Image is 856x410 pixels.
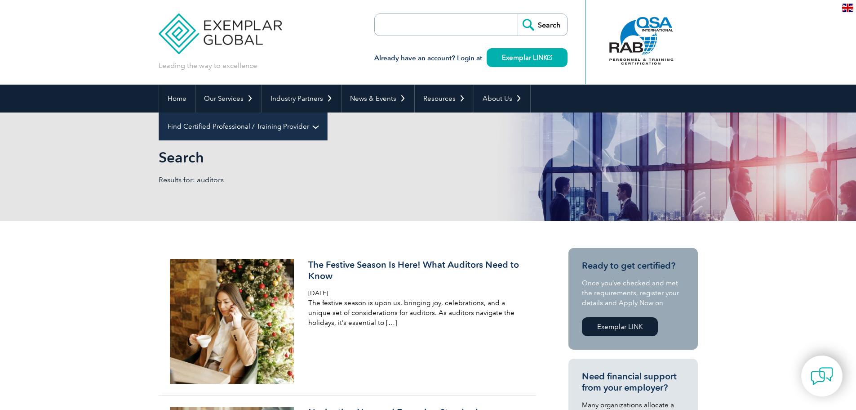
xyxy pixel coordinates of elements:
[547,55,552,60] img: open_square.png
[811,365,833,387] img: contact-chat.png
[518,14,567,36] input: Search
[159,248,536,396] a: The Festive Season Is Here! What Auditors Need to Know [DATE] The festive season is upon us, brin...
[159,85,195,113] a: Home
[415,85,474,113] a: Resources
[159,61,257,71] p: Leading the way to excellence
[582,278,684,308] p: Once you’ve checked and met the requirements, register your details and Apply Now on
[159,113,327,140] a: Find Certified Professional / Training Provider
[159,149,504,166] h1: Search
[308,259,521,282] h3: The Festive Season Is Here! What Auditors Need to Know
[582,260,684,271] h3: Ready to get certified?
[342,85,414,113] a: News & Events
[582,371,684,393] h3: Need financial support from your employer?
[582,317,658,336] a: Exemplar LINK
[842,4,853,12] img: en
[170,259,294,384] img: Social-Post-Templates-1200-%C3%97-1200-px-12-1-300x300.jpg
[374,53,568,64] h3: Already have an account? Login at
[474,85,530,113] a: About Us
[262,85,341,113] a: Industry Partners
[308,289,328,297] span: [DATE]
[308,298,521,328] p: The festive season is upon us, bringing joy, celebrations, and a unique set of considerations for...
[195,85,262,113] a: Our Services
[159,175,428,185] p: Results for: auditors
[487,48,568,67] a: Exemplar LINK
